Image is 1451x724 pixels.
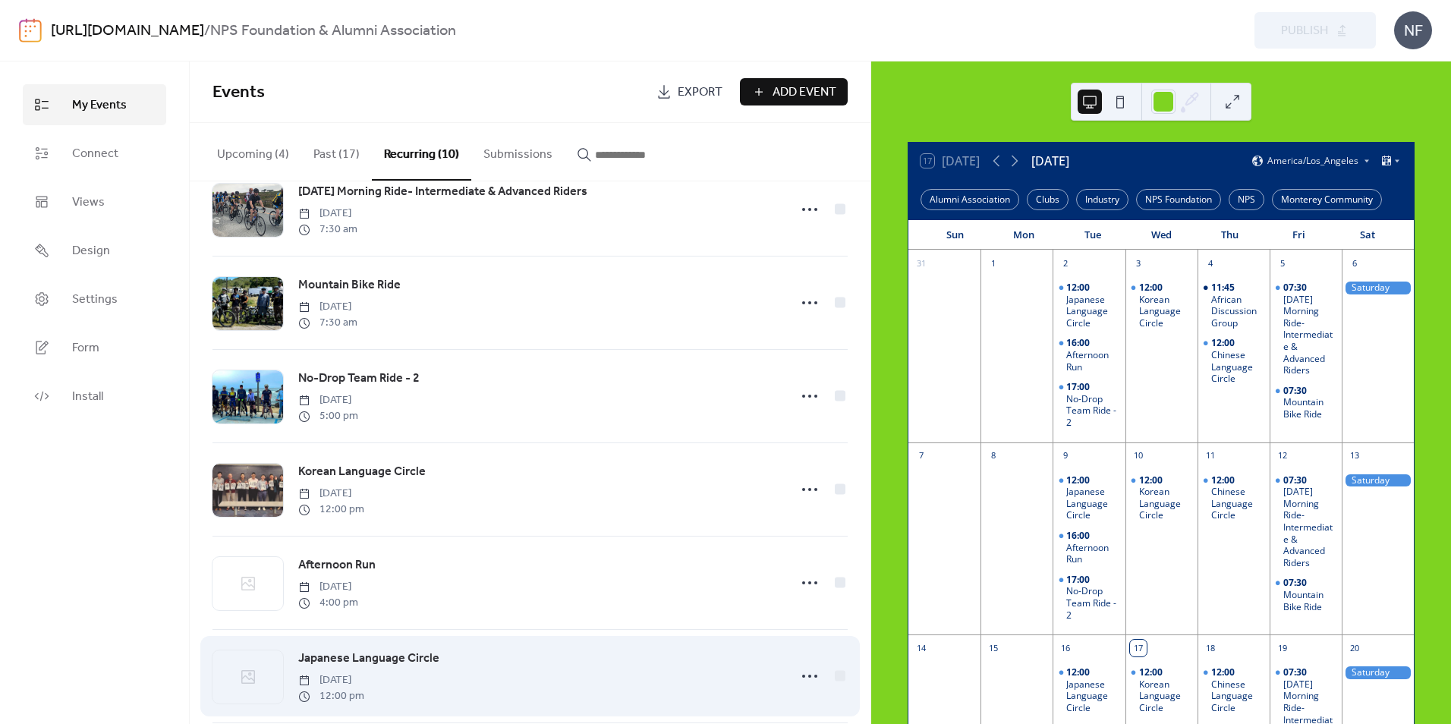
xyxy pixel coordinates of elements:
[1130,255,1147,272] div: 3
[298,462,426,482] a: Korean Language Circle
[298,672,364,688] span: [DATE]
[1198,337,1270,384] div: Chinese Language Circle
[298,579,358,595] span: [DATE]
[1130,448,1147,464] div: 10
[1139,678,1191,714] div: Korean Language Circle
[1272,189,1382,210] div: Monterey Community
[1229,189,1264,210] div: NPS
[740,78,848,105] button: Add Event
[1283,666,1309,678] span: 07:30
[1198,282,1270,329] div: African Discussion Group
[1066,282,1092,294] span: 12:00
[921,220,990,250] div: Sun
[1066,337,1092,349] span: 16:00
[204,17,210,46] b: /
[1139,282,1165,294] span: 12:00
[1274,448,1291,464] div: 12
[1283,486,1336,568] div: [DATE] Morning Ride- Intermediate & Advanced Riders
[1066,585,1119,621] div: No-Drop Team Ride - 2
[1198,474,1270,521] div: Chinese Language Circle
[23,84,166,125] a: My Events
[1211,474,1237,486] span: 12:00
[1195,220,1264,250] div: Thu
[1202,448,1219,464] div: 11
[1125,474,1198,521] div: Korean Language Circle
[298,392,358,408] span: [DATE]
[1333,220,1402,250] div: Sat
[645,78,734,105] a: Export
[23,376,166,417] a: Install
[1053,474,1125,521] div: Japanese Language Circle
[298,315,357,331] span: 7:30 am
[1136,189,1221,210] div: NPS Foundation
[1066,393,1119,429] div: No-Drop Team Ride - 2
[298,649,439,669] a: Japanese Language Circle
[23,181,166,222] a: Views
[1125,282,1198,329] div: Korean Language Circle
[298,556,376,575] a: Afternoon Run
[72,145,118,163] span: Connect
[1283,282,1309,294] span: 07:30
[1267,156,1358,165] span: America/Los_Angeles
[1053,530,1125,565] div: Afternoon Run
[298,183,587,201] span: [DATE] Morning Ride- Intermediate & Advanced Riders
[990,220,1059,250] div: Mon
[1130,640,1147,656] div: 17
[985,448,1002,464] div: 8
[1342,666,1414,679] div: Saturday Morning Run
[1066,474,1092,486] span: 12:00
[298,369,420,389] a: No-Drop Team Ride - 2
[1346,448,1363,464] div: 13
[985,255,1002,272] div: 1
[72,96,127,115] span: My Events
[1211,349,1264,385] div: Chinese Language Circle
[1283,589,1336,612] div: Mountain Bike Ride
[1202,640,1219,656] div: 18
[1211,294,1264,329] div: African Discussion Group
[51,17,204,46] a: [URL][DOMAIN_NAME]
[1264,220,1333,250] div: Fri
[1058,220,1127,250] div: Tue
[1211,666,1237,678] span: 12:00
[1066,678,1119,714] div: Japanese Language Circle
[1346,255,1363,272] div: 6
[1066,486,1119,521] div: Japanese Language Circle
[301,123,372,179] button: Past (17)
[1053,574,1125,621] div: No-Drop Team Ride - 2
[298,486,364,502] span: [DATE]
[471,123,565,179] button: Submissions
[72,291,118,309] span: Settings
[23,133,166,174] a: Connect
[1274,640,1291,656] div: 19
[1057,640,1074,656] div: 16
[1270,385,1342,420] div: Mountain Bike Ride
[1283,396,1336,420] div: Mountain Bike Ride
[1027,189,1069,210] div: Clubs
[1342,474,1414,487] div: Saturday Morning Run
[1125,666,1198,713] div: Korean Language Circle
[23,327,166,368] a: Form
[212,76,265,109] span: Events
[1066,381,1092,393] span: 17:00
[1198,666,1270,713] div: Chinese Language Circle
[1283,385,1309,397] span: 07:30
[298,206,357,222] span: [DATE]
[1053,381,1125,428] div: No-Drop Team Ride - 2
[72,339,99,357] span: Form
[1346,640,1363,656] div: 20
[1342,282,1414,294] div: Saturday Morning Run
[298,463,426,481] span: Korean Language Circle
[210,17,456,46] b: NPS Foundation & Alumni Association
[298,222,357,238] span: 7:30 am
[1283,474,1309,486] span: 07:30
[1066,666,1092,678] span: 12:00
[1139,474,1165,486] span: 12:00
[1283,577,1309,589] span: 07:30
[72,388,103,406] span: Install
[1139,486,1191,521] div: Korean Language Circle
[298,408,358,424] span: 5:00 pm
[1270,474,1342,569] div: Friday Morning Ride- Intermediate & Advanced Riders
[1053,282,1125,329] div: Japanese Language Circle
